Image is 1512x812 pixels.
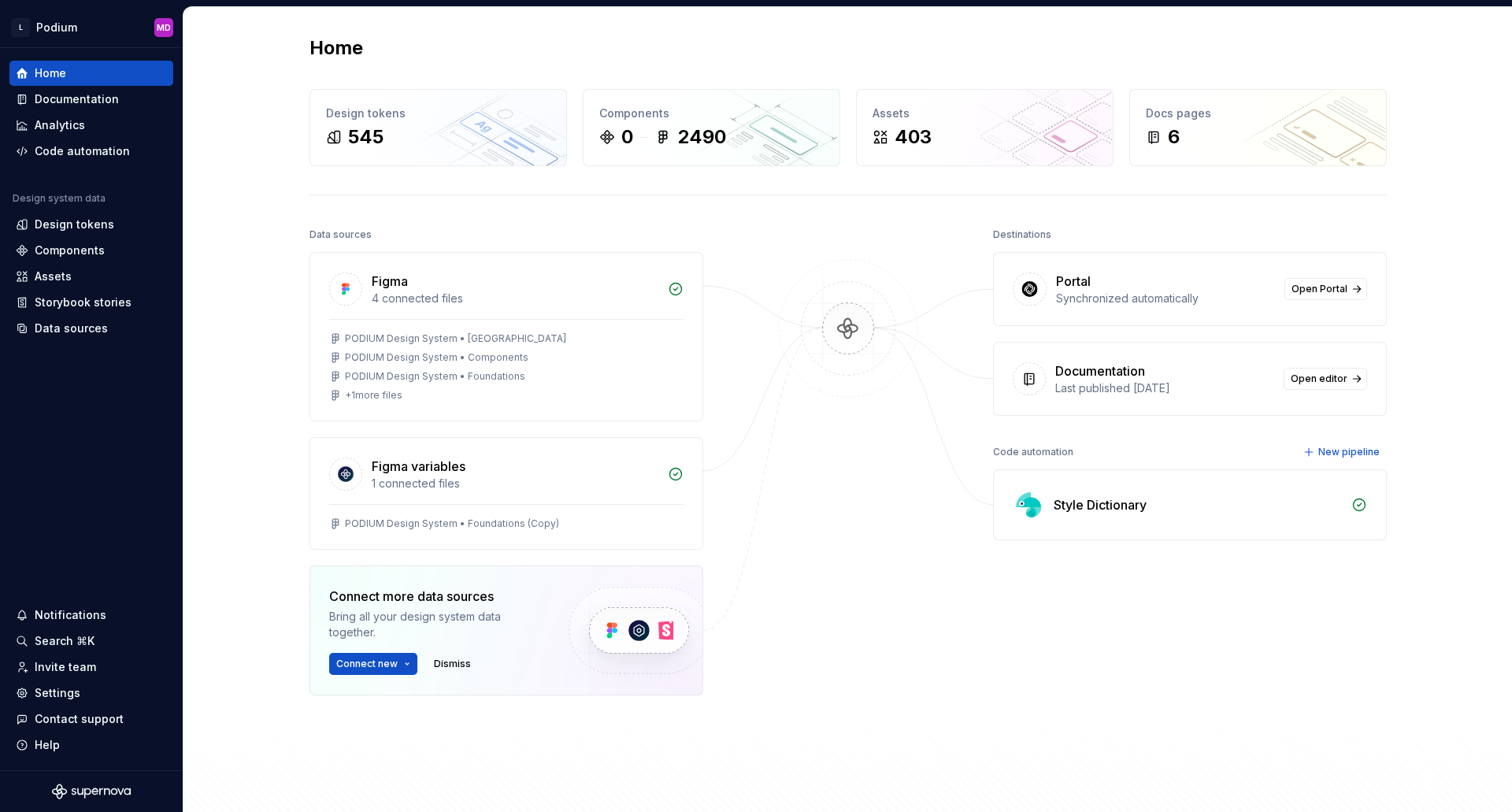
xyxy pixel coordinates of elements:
div: Docs pages [1146,106,1370,121]
div: Search ⌘K [35,633,94,649]
button: LPodiumMD [3,10,180,44]
span: New pipeline [1318,446,1380,458]
div: Assets [35,269,72,284]
div: Components [35,243,105,258]
span: Open editor [1291,373,1347,385]
div: Help [35,737,60,753]
div: PODIUM Design System • Components [345,351,528,364]
a: Open editor [1284,368,1367,390]
svg: Supernova Logo [52,784,131,799]
a: Analytics [9,113,173,138]
div: L [11,18,30,37]
div: Podium [36,20,77,35]
div: Synchronized automatically [1056,291,1275,306]
div: Analytics [35,117,85,133]
div: 403 [895,124,932,150]
div: Design tokens [326,106,550,121]
div: Data sources [35,321,108,336]
div: Style Dictionary [1054,495,1147,514]
a: Design tokens545 [309,89,567,166]
h2: Home [309,35,363,61]
div: Bring all your design system data together. [329,609,542,640]
div: Notifications [35,607,106,623]
a: Components02490 [583,89,840,166]
div: Settings [35,685,80,701]
div: MD [157,21,171,34]
a: Assets [9,264,173,289]
a: Open Portal [1284,278,1367,300]
span: Dismiss [434,658,471,670]
button: Help [9,732,173,758]
button: Notifications [9,603,173,628]
div: Last published [DATE] [1055,380,1274,396]
div: Components [599,106,824,121]
div: Contact support [35,711,124,727]
span: Open Portal [1291,283,1347,295]
div: 1 connected files [372,476,658,491]
div: Home [35,65,66,81]
a: Components [9,238,173,263]
div: Code automation [993,441,1073,463]
div: Connect more data sources [329,587,542,606]
div: 0 [621,124,633,150]
div: Data sources [309,224,372,246]
div: Design tokens [35,217,114,232]
div: 2490 [677,124,726,150]
a: Code automation [9,139,173,164]
a: Assets403 [856,89,1114,166]
div: Portal [1056,272,1091,291]
button: Contact support [9,706,173,732]
div: + 1 more files [345,389,402,402]
div: Figma [372,272,408,291]
button: Search ⌘K [9,628,173,654]
div: Destinations [993,224,1051,246]
div: 4 connected files [372,291,658,306]
span: Connect new [336,658,398,670]
a: Home [9,61,173,86]
div: PODIUM Design System • Foundations [345,370,525,383]
div: Figma variables [372,457,465,476]
div: Documentation [1055,362,1145,380]
div: 545 [348,124,384,150]
div: Invite team [35,659,96,675]
button: New pipeline [1299,441,1387,463]
div: PODIUM Design System • Foundations (Copy) [345,517,559,530]
div: Code automation [35,143,130,159]
a: Data sources [9,316,173,341]
button: Dismiss [427,653,478,675]
div: Design system data [13,192,106,205]
div: Storybook stories [35,295,132,310]
button: Connect new [329,653,417,675]
a: Design tokens [9,212,173,237]
a: Figma variables1 connected filesPODIUM Design System • Foundations (Copy) [309,437,703,550]
a: Storybook stories [9,290,173,315]
a: Docs pages6 [1129,89,1387,166]
a: Figma4 connected filesPODIUM Design System • [GEOGRAPHIC_DATA]PODIUM Design System • ComponentsPO... [309,252,703,421]
div: 6 [1168,124,1180,150]
a: Settings [9,680,173,706]
div: PODIUM Design System • [GEOGRAPHIC_DATA] [345,332,566,345]
div: Documentation [35,91,119,107]
a: Documentation [9,87,173,112]
div: Assets [873,106,1097,121]
a: Invite team [9,654,173,680]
